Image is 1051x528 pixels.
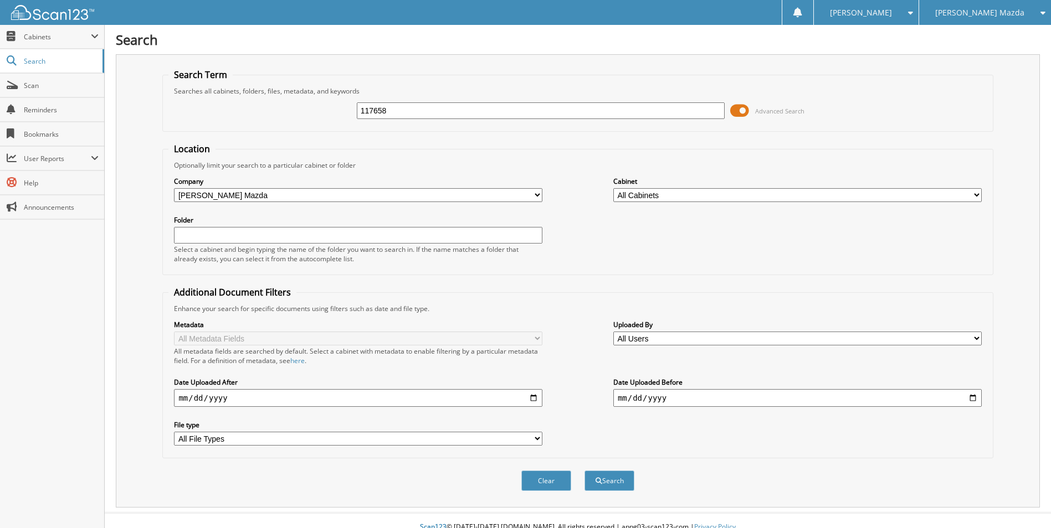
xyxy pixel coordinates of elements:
[585,470,634,491] button: Search
[24,178,99,188] span: Help
[290,356,305,365] a: here
[24,105,99,115] span: Reminders
[174,389,542,407] input: start
[613,320,982,329] label: Uploaded By
[174,377,542,387] label: Date Uploaded After
[755,107,804,115] span: Advanced Search
[174,420,542,429] label: File type
[521,470,571,491] button: Clear
[168,304,987,313] div: Enhance your search for specific documents using filters such as date and file type.
[24,130,99,139] span: Bookmarks
[174,177,542,186] label: Company
[24,154,91,163] span: User Reports
[996,475,1051,528] iframe: Chat Widget
[168,69,233,81] legend: Search Term
[168,161,987,170] div: Optionally limit your search to a particular cabinet or folder
[935,9,1024,16] span: [PERSON_NAME] Mazda
[174,215,542,225] label: Folder
[24,32,91,42] span: Cabinets
[613,377,982,387] label: Date Uploaded Before
[174,245,542,263] div: Select a cabinet and begin typing the name of the folder you want to search in. If the name match...
[168,143,216,155] legend: Location
[174,320,542,329] label: Metadata
[613,389,982,407] input: end
[613,177,982,186] label: Cabinet
[168,286,296,298] legend: Additional Document Filters
[174,346,542,365] div: All metadata fields are searched by default. Select a cabinet with metadata to enable filtering b...
[830,9,892,16] span: [PERSON_NAME]
[24,81,99,90] span: Scan
[116,30,1040,49] h1: Search
[24,56,97,66] span: Search
[11,5,94,20] img: scan123-logo-white.svg
[24,203,99,212] span: Announcements
[168,86,987,96] div: Searches all cabinets, folders, files, metadata, and keywords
